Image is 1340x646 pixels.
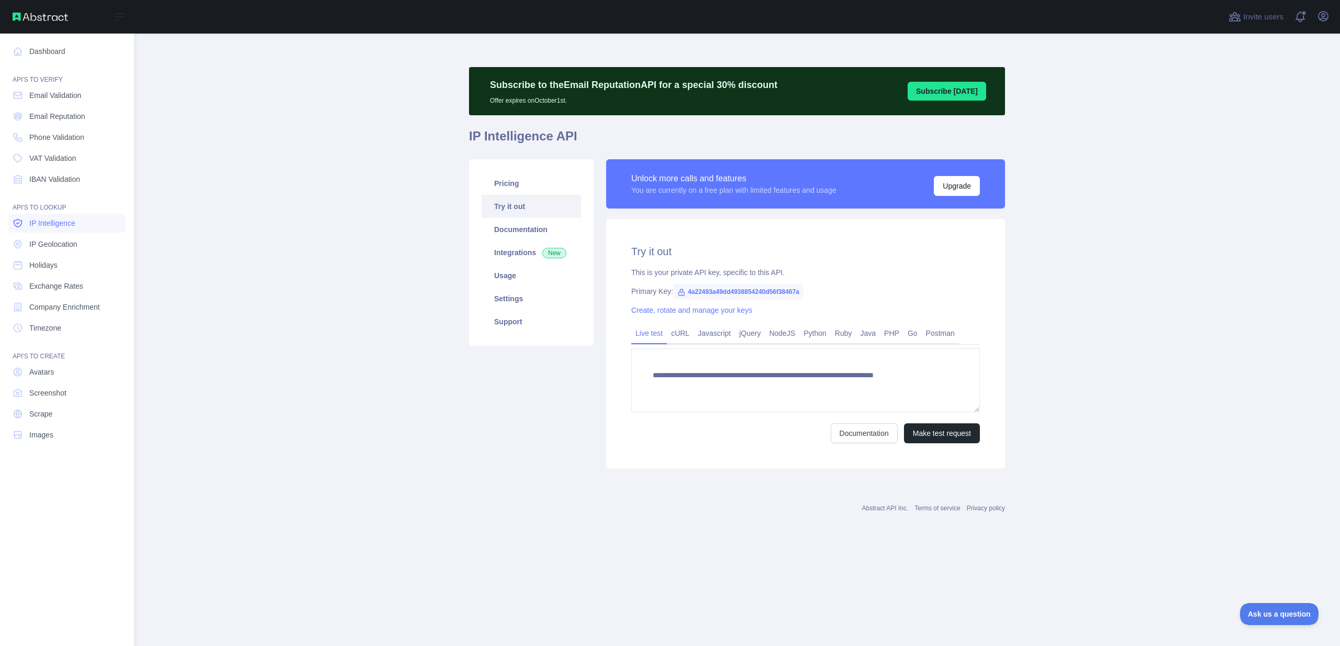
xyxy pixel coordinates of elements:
[1240,603,1319,625] iframe: Toggle Customer Support
[914,505,960,512] a: Terms of service
[29,174,80,184] span: IBAN Validation
[482,218,581,241] a: Documentation
[8,63,126,84] div: API'S TO VERIFY
[8,86,126,105] a: Email Validation
[490,78,777,92] p: Subscribe to the Email Reputation API for a special 30 % discount
[29,153,76,163] span: VAT Validation
[29,218,75,228] span: IP Intelligence
[667,325,694,342] a: cURL
[482,264,581,287] a: Usage
[8,214,126,233] a: IP Intelligence
[8,363,126,381] a: Avatars
[922,325,959,342] a: Postman
[29,409,52,419] span: Scrape
[934,176,980,196] button: Upgrade
[8,340,126,360] div: API'S TO CREATE
[673,284,803,300] span: 4a22493a49dd4938854240d56f38467a
[29,239,77,249] span: IP Geolocation
[8,42,126,61] a: Dashboard
[831,423,898,443] a: Documentation
[903,325,922,342] a: Go
[8,191,126,212] div: API'S TO LOOKUP
[29,430,53,440] span: Images
[856,325,880,342] a: Java
[8,256,126,275] a: Holidays
[29,302,100,312] span: Company Enrichment
[29,111,85,122] span: Email Reputation
[765,325,799,342] a: NodeJS
[631,172,836,185] div: Unlock more calls and features
[8,298,126,316] a: Company Enrichment
[8,149,126,168] a: VAT Validation
[831,325,856,342] a: Ruby
[1226,8,1286,25] button: Invite users
[29,90,81,101] span: Email Validation
[862,505,909,512] a: Abstract API Inc.
[8,319,126,337] a: Timezone
[908,82,986,101] button: Subscribe [DATE]
[631,286,980,297] div: Primary Key:
[482,241,581,264] a: Integrations New
[631,325,667,342] a: Live test
[29,132,84,143] span: Phone Validation
[694,325,735,342] a: Javascript
[29,260,58,270] span: Holidays
[8,107,126,126] a: Email Reputation
[904,423,980,443] button: Make test request
[29,281,83,291] span: Exchange Rates
[469,128,1005,153] h1: IP Intelligence API
[482,310,581,333] a: Support
[880,325,903,342] a: PHP
[631,185,836,195] div: You are currently on a free plan with limited features and usage
[8,277,126,295] a: Exchange Rates
[8,425,126,444] a: Images
[29,367,54,377] span: Avatars
[482,172,581,195] a: Pricing
[799,325,831,342] a: Python
[482,195,581,218] a: Try it out
[13,13,68,21] img: Abstract API
[8,404,126,423] a: Scrape
[482,287,581,310] a: Settings
[8,170,126,189] a: IBAN Validation
[8,128,126,147] a: Phone Validation
[8,235,126,254] a: IP Geolocation
[542,248,566,258] span: New
[631,306,752,314] a: Create, rotate and manage your keys
[29,388,66,398] span: Screenshot
[967,505,1005,512] a: Privacy policy
[735,325,765,342] a: jQuery
[631,267,980,278] div: This is your private API key, specific to this API.
[490,92,777,105] p: Offer expires on October 1st.
[29,323,61,333] span: Timezone
[1243,11,1283,23] span: Invite users
[631,244,980,259] h2: Try it out
[8,384,126,402] a: Screenshot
